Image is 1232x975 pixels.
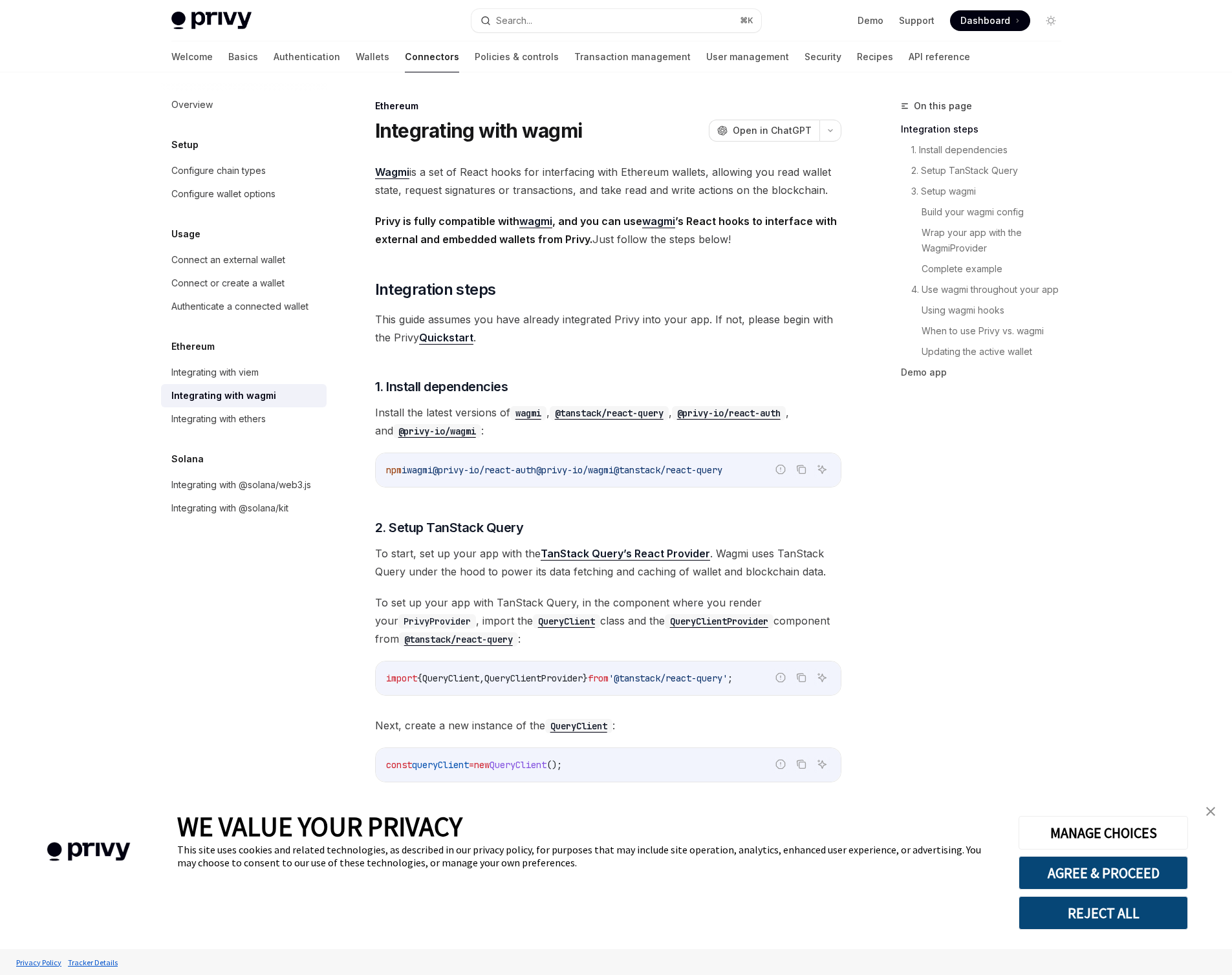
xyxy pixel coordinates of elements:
[228,41,258,72] a: Basics
[161,272,327,295] a: Connect or create a wallet
[375,544,841,581] span: To start, set up your app with the . Wagmi uses TanStack Query under the hood to power its data f...
[614,464,722,476] span: @tanstack/react-query
[402,464,407,476] span: i
[177,809,462,843] span: WE VALUE YOUR PRIVACY
[407,464,433,476] span: wagmi
[471,9,761,32] button: Search...⌘K
[709,120,819,142] button: Open in ChatGPT
[545,719,612,732] a: QueryClient
[793,756,810,773] button: Copy the contents from the code block
[171,388,276,403] div: Integrating with wagmi
[375,100,841,112] div: Ethereum
[665,614,773,627] a: QueryClientProvider
[519,215,552,228] a: wagmi
[922,202,1072,222] a: Build your wagmi config
[375,279,496,300] span: Integration steps
[728,672,733,684] span: ;
[375,119,583,142] h1: Integrating with wagmi
[479,672,484,684] span: ,
[171,339,215,354] h5: Ethereum
[510,406,546,420] code: wagmi
[858,14,883,27] a: Demo
[814,756,830,773] button: Ask AI
[550,406,669,420] code: @tanstack/react-query
[474,759,490,771] span: new
[171,12,252,30] img: light logo
[375,212,841,248] span: Just follow the steps below!
[950,10,1030,31] a: Dashboard
[1019,856,1188,890] button: AGREE & PROCEED
[405,41,459,72] a: Connectors
[672,406,786,419] a: @privy-io/react-auth
[550,406,669,419] a: @tanstack/react-query
[171,163,266,178] div: Configure chain types
[13,951,65,974] a: Privacy Policy
[914,98,972,114] span: On this page
[171,226,200,242] h5: Usage
[375,716,841,734] span: Next, create a new instance of the :
[545,719,612,733] code: QueryClient
[490,759,546,771] span: QueryClient
[1206,807,1215,816] img: close banner
[1019,816,1188,850] button: MANAGE CHOICES
[393,424,481,438] code: @privy-io/wagmi
[533,614,600,627] a: QueryClient
[19,824,158,880] img: company logo
[922,222,1072,259] a: Wrap your app with the WagmiProvider
[161,93,327,116] a: Overview
[857,41,893,72] a: Recipes
[386,464,402,476] span: npm
[177,843,999,869] div: This site uses cookies and related technologies, as described in our privacy policy, for purposes...
[541,547,710,561] a: TanStack Query’s React Provider
[911,140,1072,160] a: 1. Install dependencies
[793,669,810,686] button: Copy the contents from the code block
[356,41,389,72] a: Wallets
[672,406,786,420] code: @privy-io/react-auth
[469,759,474,771] span: =
[814,669,830,686] button: Ask AI
[484,672,583,684] span: QueryClientProvider
[399,632,518,647] code: @tanstack/react-query
[901,119,1072,140] a: Integration steps
[161,407,327,431] a: Integrating with ethers
[536,464,614,476] span: @privy-io/wagmi
[171,451,204,467] h5: Solana
[772,669,789,686] button: Report incorrect code
[510,406,546,419] a: wagmi
[412,759,469,771] span: queryClient
[960,14,1010,27] span: Dashboard
[814,461,830,478] button: Ask AI
[398,614,476,628] code: PrivyProvider
[805,41,841,72] a: Security
[386,759,412,771] span: const
[171,275,285,291] div: Connect or create a wallet
[911,181,1072,202] a: 3. Setup wagmi
[375,519,524,537] span: 2. Setup TanStack Query
[911,160,1072,181] a: 2. Setup TanStack Query
[274,41,340,72] a: Authentication
[1041,10,1061,31] button: Toggle dark mode
[922,300,1072,321] a: Using wagmi hooks
[171,186,276,202] div: Configure wallet options
[161,159,327,182] a: Configure chain types
[386,672,417,684] span: import
[772,756,789,773] button: Report incorrect code
[161,248,327,272] a: Connect an external wallet
[740,16,753,26] span: ⌘ K
[171,137,199,153] h5: Setup
[171,477,311,493] div: Integrating with @solana/web3.js
[901,362,1072,383] a: Demo app
[161,295,327,318] a: Authenticate a connected wallet
[574,41,691,72] a: Transaction management
[419,331,473,345] a: Quickstart
[433,464,536,476] span: @privy-io/react-auth
[922,259,1072,279] a: Complete example
[417,672,422,684] span: {
[922,341,1072,362] a: Updating the active wallet
[583,672,588,684] span: }
[375,594,841,648] span: To set up your app with TanStack Query, in the component where you render your , import the class...
[733,124,812,137] span: Open in ChatGPT
[171,299,308,314] div: Authenticate a connected wallet
[909,41,970,72] a: API reference
[706,41,789,72] a: User management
